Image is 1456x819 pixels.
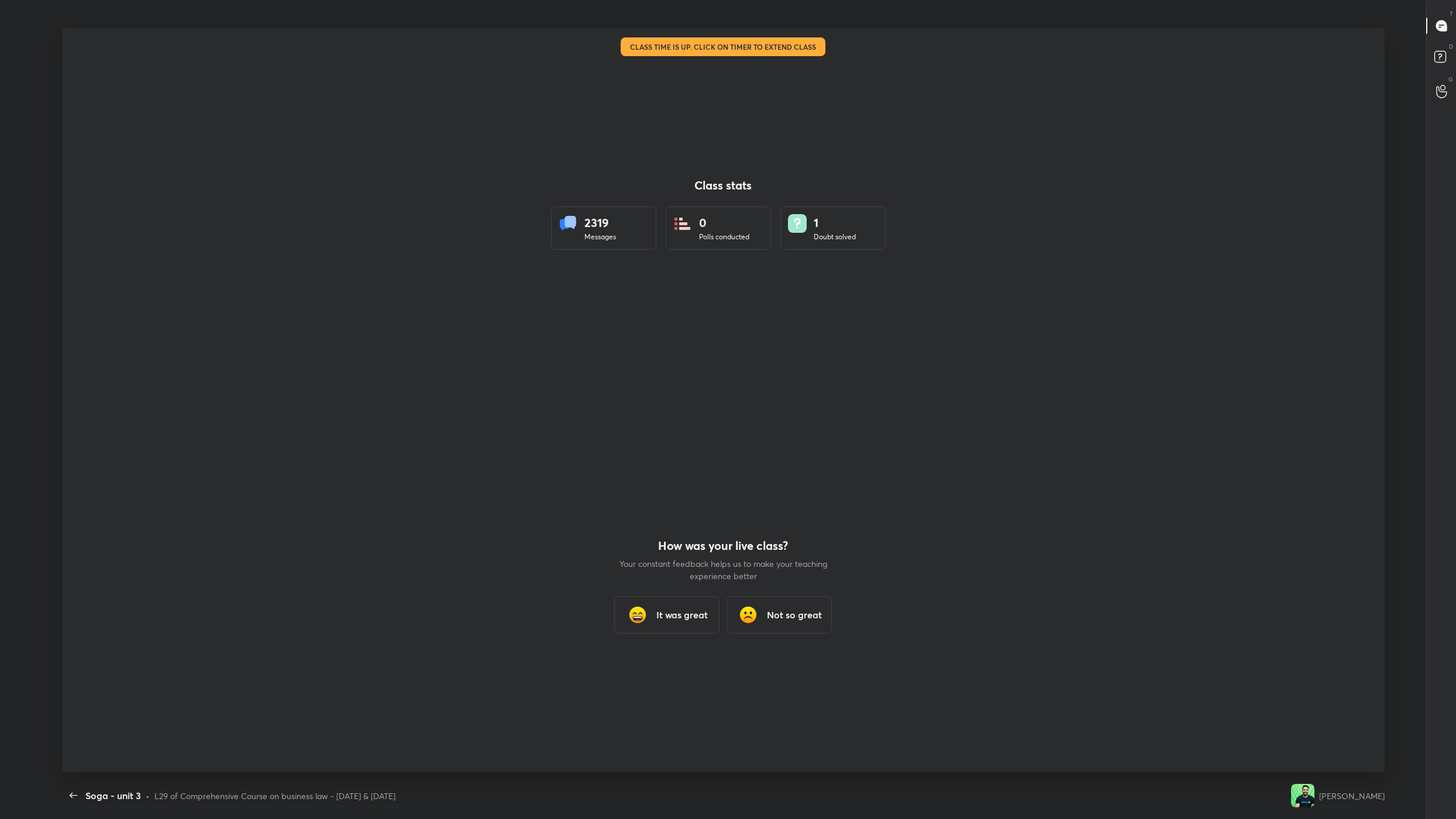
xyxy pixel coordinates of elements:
img: frowning_face_cmp.gif [736,603,760,627]
p: T [1450,9,1453,18]
p: G [1448,75,1453,84]
h4: How was your live class? [618,539,828,553]
p: D [1449,42,1453,51]
div: 0 [699,214,749,232]
div: • [146,790,150,802]
div: L29 of Comprehensive Course on business law - [DATE] & [DATE] [154,790,395,802]
img: statsPoll.b571884d.svg [673,214,692,233]
h4: Class stats [551,178,895,192]
h3: Not so great [767,608,822,622]
div: Doubt solved [814,232,856,242]
div: Polls conducted [699,232,749,242]
img: statsMessages.856aad98.svg [559,214,577,233]
div: [PERSON_NAME] [1319,790,1385,802]
img: grinning_face_with_smiling_eyes_cmp.gif [626,603,649,627]
img: doubts.8a449be9.svg [788,214,807,233]
h3: It was great [656,608,708,622]
div: Soga - unit 3 [85,789,141,803]
div: 1 [814,214,856,232]
div: 2319 [584,214,616,232]
div: Messages [584,232,616,242]
p: Your constant feedback helps us to make your teaching experience better [618,558,828,582]
img: 34c2f5a4dc334ab99cba7f7ce517d6b6.jpg [1291,784,1314,807]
